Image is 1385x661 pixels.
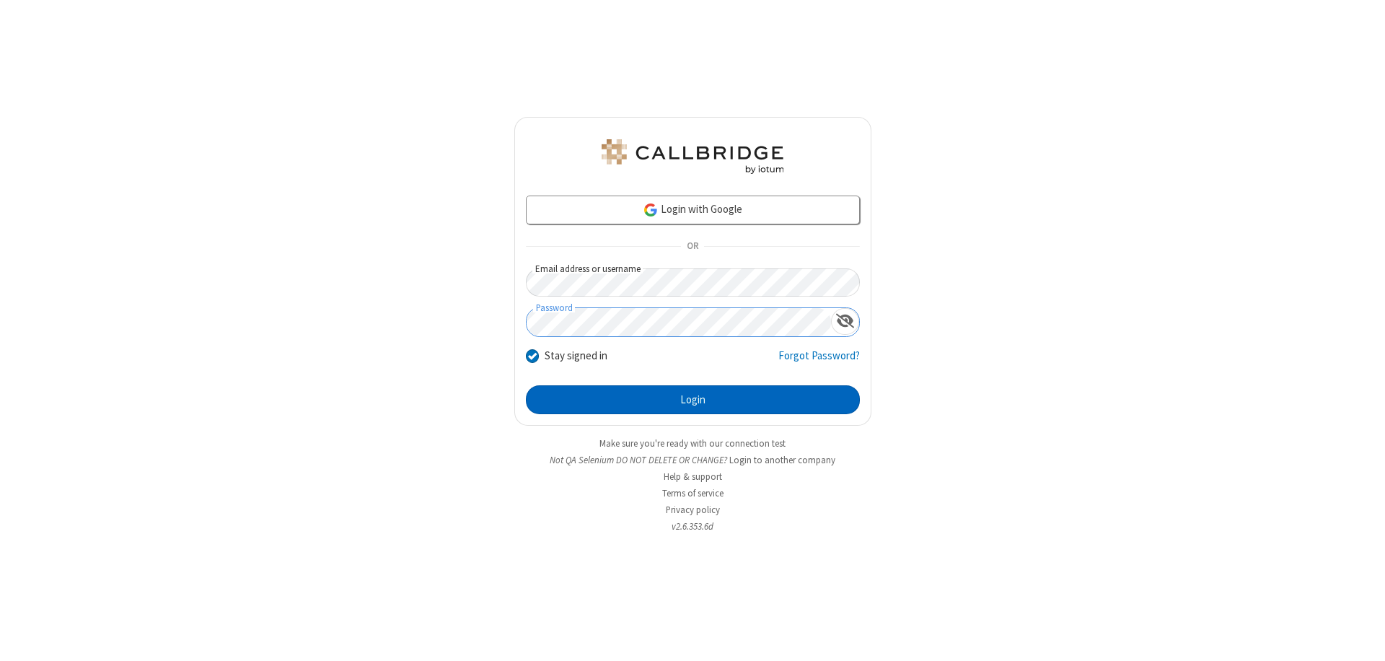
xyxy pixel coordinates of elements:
a: Forgot Password? [778,348,860,375]
a: Make sure you're ready with our connection test [599,437,786,450]
div: Show password [831,308,859,335]
a: Terms of service [662,487,724,499]
a: Privacy policy [666,504,720,516]
img: QA Selenium DO NOT DELETE OR CHANGE [599,139,786,174]
input: Email address or username [526,268,860,297]
a: Help & support [664,470,722,483]
button: Login [526,385,860,414]
iframe: Chat [1349,623,1374,651]
li: Not QA Selenium DO NOT DELETE OR CHANGE? [514,453,871,467]
button: Login to another company [729,453,835,467]
a: Login with Google [526,196,860,224]
span: OR [681,237,704,257]
label: Stay signed in [545,348,607,364]
img: google-icon.png [643,202,659,218]
li: v2.6.353.6d [514,520,871,533]
input: Password [527,308,831,336]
